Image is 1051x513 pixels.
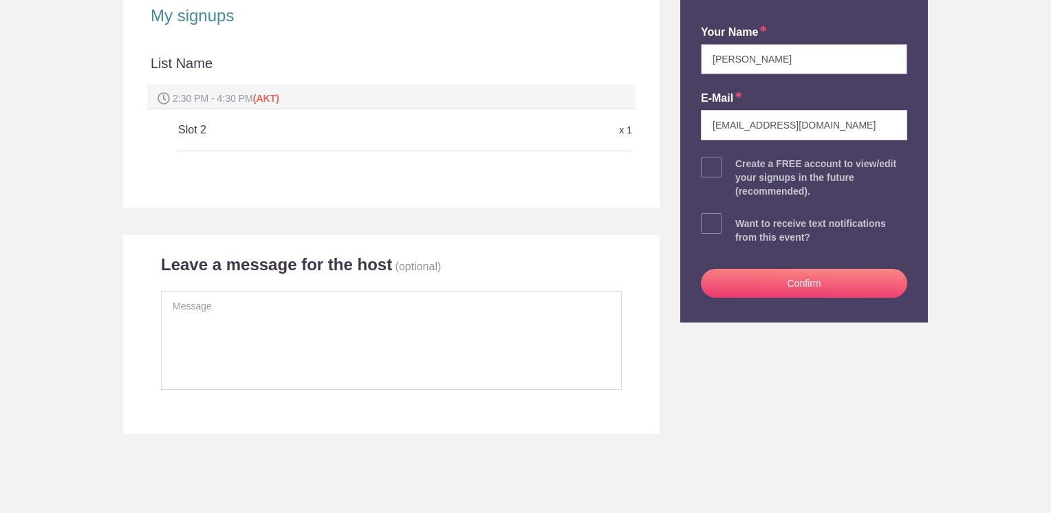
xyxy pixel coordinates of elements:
[701,110,907,140] input: e.g. julie@gmail.com
[735,217,907,244] div: Want to receive text notifications from this event?
[701,91,742,107] label: E-mail
[161,254,392,275] h2: Leave a message for the host
[701,44,907,74] input: e.g. Julie Farrell
[147,85,636,109] div: 2:30 PM - 4:30 PM
[151,6,632,26] h2: My signups
[396,261,442,272] p: (optional)
[735,157,907,198] div: Create a FREE account to view/edit your signups in the future (recommended).
[701,269,907,298] button: Confirm
[701,25,767,41] label: your name
[151,54,632,85] div: List Name
[158,92,170,105] img: Spot time
[178,116,481,144] h5: Slot 2
[481,118,632,142] div: x 1
[253,93,279,104] span: (AKT)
